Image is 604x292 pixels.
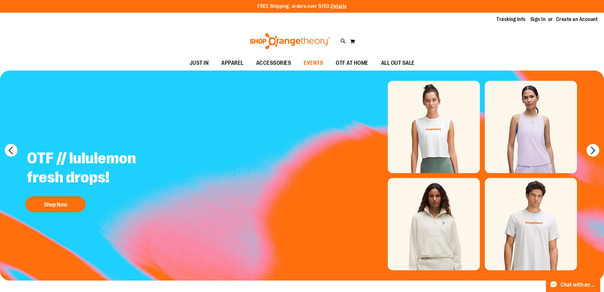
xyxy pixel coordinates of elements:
a: Tracking Info [497,16,526,23]
span: Chat with an Expert [561,282,596,288]
a: Details [331,3,347,9]
span: APPAREL [221,56,244,70]
span: ALL OUT SALE [381,56,415,70]
button: Shop Now [25,196,86,212]
p: FREE Shipping, orders over $150. [257,3,347,10]
span: JUST IN [190,56,209,70]
span: OTF AT HOME [336,56,368,70]
button: Chat with an Expert [546,277,601,292]
span: EVENTS [304,56,323,70]
img: Shop Orangetheory [249,33,331,49]
button: prev [5,144,17,157]
a: Sign In [530,16,546,23]
span: ACCESSORIES [256,56,291,70]
button: next [587,144,599,157]
a: Create an Account [556,16,598,23]
h2: OTF // lululemon fresh drops! [22,144,180,193]
a: OTF // lululemon fresh drops! Shop Now [22,144,180,215]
